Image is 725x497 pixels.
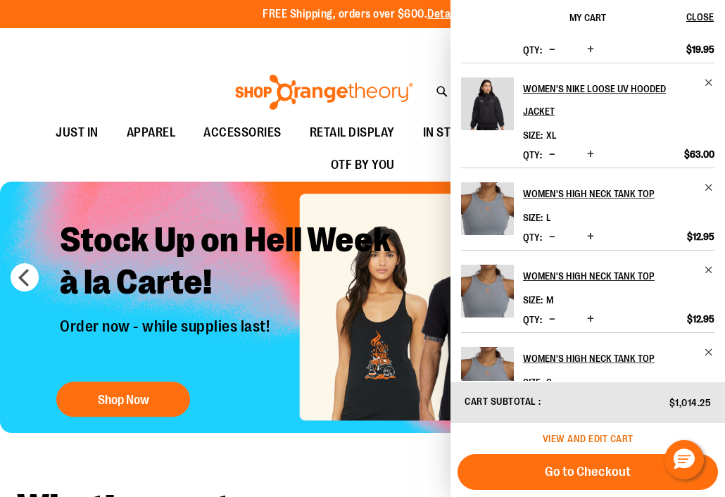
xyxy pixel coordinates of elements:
button: Hello, have a question? Let’s chat. [664,440,704,479]
a: Women's High Neck Tank Top [523,347,714,370]
dt: Size [523,294,543,306]
h2: Women's Nike Loose UV Hooded Jacket [523,77,695,122]
a: Women's High Neck Tank Top [523,182,714,205]
a: Women's Nike Loose UV Hooded Jacket [523,77,714,122]
a: Remove item [704,77,714,88]
span: My Cart [569,12,606,23]
span: $19.95 [686,43,714,56]
a: IN STUDIO [409,117,493,149]
li: Product [461,250,714,332]
button: Decrease product quantity [546,230,559,244]
h2: Stock Up on Hell Week à la Carte! [49,208,416,317]
span: L [546,212,551,223]
button: Decrease product quantity [546,43,559,57]
span: OTF BY YOU [331,149,395,181]
a: Women's High Neck Tank Top [461,265,514,327]
button: Go to Checkout [458,454,718,490]
a: Women's High Neck Tank Top [461,347,514,409]
span: $12.95 [687,313,714,325]
a: Women's High Neck Tank Top [461,182,514,244]
li: Product [461,63,714,168]
a: Women's High Neck Tank Top [523,265,714,287]
button: Decrease product quantity [546,313,559,327]
label: Qty [523,149,542,161]
img: Women's High Neck Tank Top [461,265,514,317]
span: IN STUDIO [423,117,479,149]
span: APPAREL [127,117,176,149]
a: View and edit cart [543,433,633,444]
dt: Size [523,130,543,141]
img: Women's High Neck Tank Top [461,347,514,400]
button: Shop Now [56,382,190,417]
a: JUST IN [42,117,113,149]
a: APPAREL [113,117,190,149]
button: Decrease product quantity [546,148,559,162]
a: ACCESSORIES [189,117,296,149]
img: Women's High Neck Tank Top [461,182,514,235]
span: $1,014.25 [669,397,712,408]
h2: Women's High Neck Tank Top [523,265,695,287]
a: OTF BY YOU [317,149,409,182]
label: Qty [523,314,542,325]
button: Increase product quantity [584,230,598,244]
button: Increase product quantity [584,43,598,57]
h2: Women's High Neck Tank Top [523,347,695,370]
label: Qty [523,232,542,243]
button: Increase product quantity [584,148,598,162]
span: Close [686,11,714,23]
a: Remove item [704,347,714,358]
h2: Women's High Neck Tank Top [523,182,695,205]
a: Women's Nike Loose UV Hooded Jacket [461,77,514,139]
li: Product [461,332,714,415]
span: $63.00 [684,148,714,161]
span: JUST IN [56,117,99,149]
button: prev [11,263,39,291]
a: Stock Up on Hell Week à la Carte! Order now - while supplies last! Shop Now [49,208,416,424]
span: M [546,294,553,306]
span: RETAIL DISPLAY [310,117,395,149]
span: XL [546,130,557,141]
a: Details [427,8,462,20]
dt: Size [523,212,543,223]
a: Remove item [704,182,714,193]
label: Qty [523,44,542,56]
a: RETAIL DISPLAY [296,117,409,149]
span: $12.95 [687,230,714,243]
span: Cart Subtotal [465,396,536,407]
img: Women's Nike Loose UV Hooded Jacket [461,77,514,130]
p: Order now - while supplies last! [49,317,416,367]
span: S [546,377,552,388]
img: Shop Orangetheory [233,75,415,110]
li: Product [461,168,714,250]
a: Remove item [704,265,714,275]
p: FREE Shipping, orders over $600. [263,6,462,23]
dt: Size [523,377,543,388]
span: Go to Checkout [545,464,631,479]
span: ACCESSORIES [203,117,282,149]
button: Increase product quantity [584,313,598,327]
